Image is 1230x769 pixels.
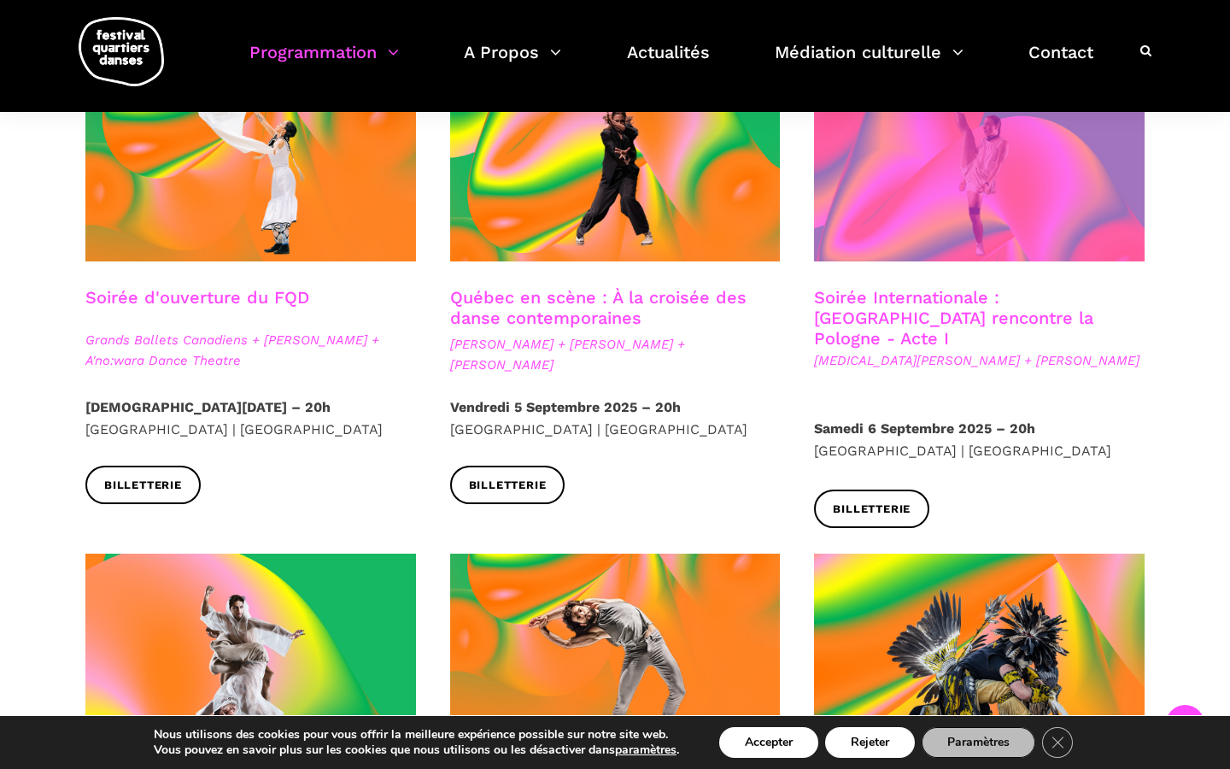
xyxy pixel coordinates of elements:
[450,396,781,440] p: [GEOGRAPHIC_DATA] | [GEOGRAPHIC_DATA]
[814,287,1093,349] a: Soirée Internationale : [GEOGRAPHIC_DATA] rencontre la Pologne - Acte I
[922,727,1035,758] button: Paramètres
[1028,38,1093,88] a: Contact
[154,727,679,743] p: Nous utilisons des cookies pour vous offrir la meilleure expérience possible sur notre site web.
[627,38,710,88] a: Actualités
[814,350,1145,371] span: [MEDICAL_DATA][PERSON_NAME] + [PERSON_NAME]
[833,501,911,519] span: Billetterie
[1042,727,1073,758] button: Close GDPR Cookie Banner
[814,418,1145,461] p: [GEOGRAPHIC_DATA] | [GEOGRAPHIC_DATA]
[85,287,309,308] a: Soirée d'ouverture du FQD
[814,490,929,528] a: Billetterie
[85,330,416,371] span: Grands Ballets Canadiens + [PERSON_NAME] + A'no:wara Dance Theatre
[450,334,781,375] span: [PERSON_NAME] + [PERSON_NAME] + [PERSON_NAME]
[814,420,1035,437] strong: Samedi 6 Septembre 2025 – 20h
[85,396,416,440] p: [GEOGRAPHIC_DATA] | [GEOGRAPHIC_DATA]
[450,466,565,504] a: Billetterie
[719,727,818,758] button: Accepter
[464,38,561,88] a: A Propos
[104,477,182,495] span: Billetterie
[79,17,164,86] img: logo-fqd-med
[85,466,201,504] a: Billetterie
[825,727,915,758] button: Rejeter
[85,399,331,415] strong: [DEMOGRAPHIC_DATA][DATE] – 20h
[615,743,676,758] button: paramètres
[249,38,399,88] a: Programmation
[450,399,681,415] strong: Vendredi 5 Septembre 2025 – 20h
[154,743,679,758] p: Vous pouvez en savoir plus sur les cookies que nous utilisons ou les désactiver dans .
[450,287,747,328] a: Québec en scène : À la croisée des danse contemporaines
[775,38,963,88] a: Médiation culturelle
[469,477,547,495] span: Billetterie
